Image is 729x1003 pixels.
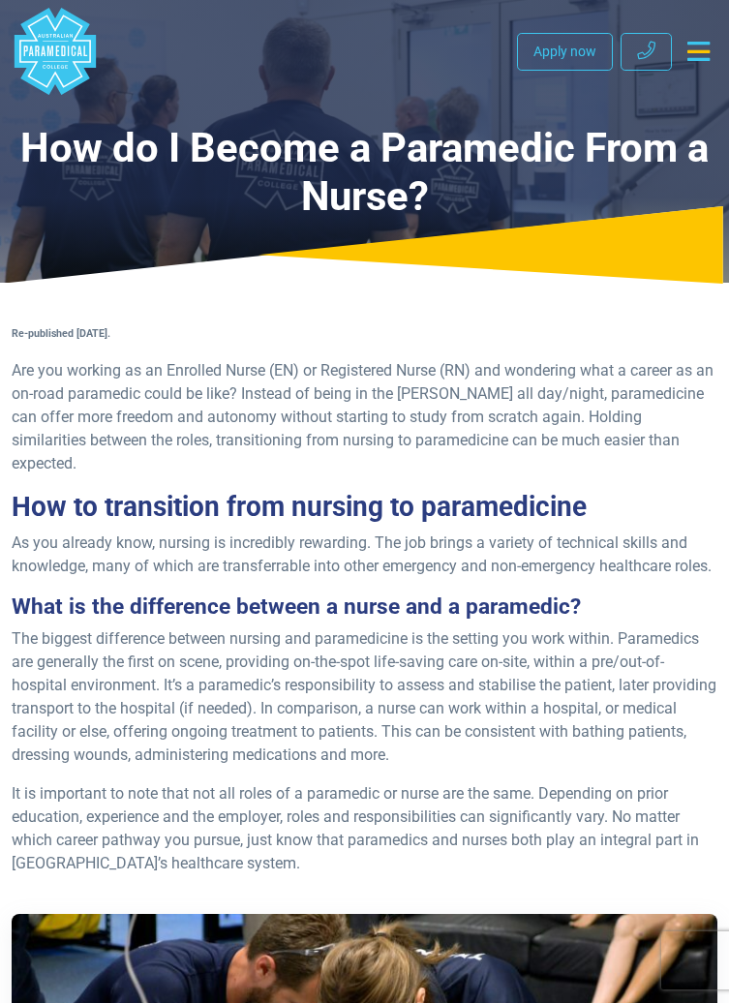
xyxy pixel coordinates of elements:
[12,327,110,340] strong: Re-published [DATE].
[680,34,717,69] button: Toggle navigation
[12,784,699,872] span: It is important to note that not all roles of a paramedic or nurse are the same. Depending on pri...
[12,533,712,575] span: As you already know, nursing is incredibly rewarding. The job brings a variety of technical skill...
[12,361,714,472] span: Are you working as an Enrolled Nurse (EN) or Registered Nurse (RN) and wondering what a career as...
[12,8,99,95] a: Australian Paramedical College
[12,491,587,523] span: How to transition from nursing to paramedicine
[12,593,581,620] span: What is the difference between a nurse and a paramedic?
[12,124,717,221] h1: How do I Become a Paramedic From a Nurse?
[517,33,613,71] a: Apply now
[12,629,716,764] span: The biggest difference between nursing and paramedicine is the setting you work within. Paramedic...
